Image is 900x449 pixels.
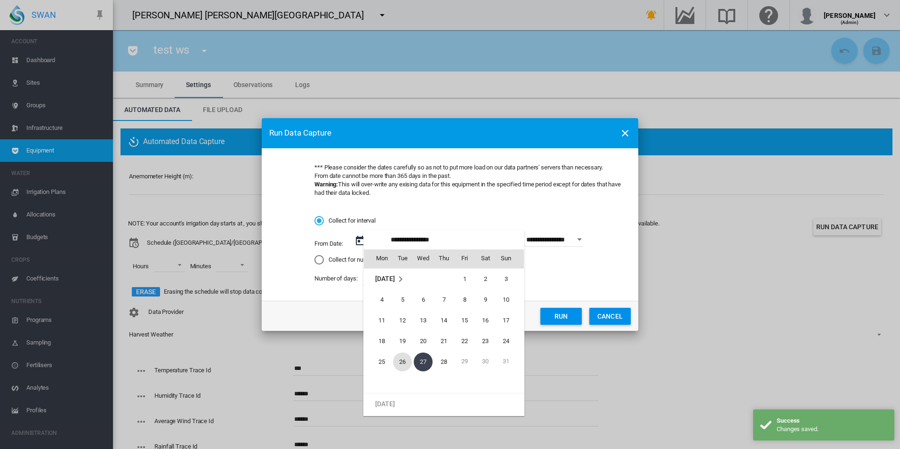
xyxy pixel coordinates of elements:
td: Friday August 1 2025 [454,268,475,289]
td: Saturday August 30 2025 [475,352,496,372]
td: Tuesday August 12 2025 [392,310,413,331]
span: 1 [455,270,474,289]
td: Friday August 29 2025 [454,352,475,372]
td: Thursday August 28 2025 [434,352,454,372]
span: 15 [455,311,474,330]
span: 4 [372,290,391,309]
td: Sunday August 10 2025 [496,289,524,310]
td: Thursday August 7 2025 [434,289,454,310]
tr: Week 1 [364,268,524,289]
td: Tuesday August 5 2025 [392,289,413,310]
span: 6 [414,290,433,309]
span: 24 [497,332,515,351]
td: Monday August 25 2025 [364,352,392,372]
tr: Week 3 [364,310,524,331]
span: 25 [372,353,391,371]
span: 27 [414,353,433,371]
td: Saturday August 9 2025 [475,289,496,310]
td: Monday August 11 2025 [364,310,392,331]
span: 23 [476,332,495,351]
tr: Week undefined [364,372,524,393]
span: 26 [393,353,412,371]
span: 3 [497,270,515,289]
th: Thu [434,249,454,268]
span: 11 [372,311,391,330]
th: Sat [475,249,496,268]
md-calendar: Calendar [364,249,524,416]
span: 21 [434,332,453,351]
span: 9 [476,290,495,309]
td: Saturday August 23 2025 [475,331,496,352]
span: 7 [434,290,453,309]
td: Friday August 15 2025 [454,310,475,331]
td: Saturday August 2 2025 [475,268,496,289]
th: Mon [364,249,392,268]
tr: Week undefined [364,393,524,414]
tr: Week 2 [364,289,524,310]
div: Success [777,417,887,425]
span: 18 [372,332,391,351]
td: Wednesday August 27 2025 [413,352,434,372]
td: Sunday August 17 2025 [496,310,524,331]
span: 17 [497,311,515,330]
th: Sun [496,249,524,268]
span: [DATE] [375,400,394,407]
span: 19 [393,332,412,351]
td: Friday August 8 2025 [454,289,475,310]
span: 2 [476,270,495,289]
tr: Week 5 [364,352,524,372]
tr: Week 4 [364,331,524,352]
span: 12 [393,311,412,330]
td: Saturday August 16 2025 [475,310,496,331]
td: Tuesday August 19 2025 [392,331,413,352]
span: 10 [497,290,515,309]
td: Tuesday August 26 2025 [392,352,413,372]
th: Tue [392,249,413,268]
span: 20 [414,332,433,351]
th: Fri [454,249,475,268]
td: Friday August 22 2025 [454,331,475,352]
span: 5 [393,290,412,309]
td: Thursday August 14 2025 [434,310,454,331]
td: Wednesday August 13 2025 [413,310,434,331]
span: 28 [434,353,453,371]
span: 22 [455,332,474,351]
td: Wednesday August 6 2025 [413,289,434,310]
span: 14 [434,311,453,330]
td: Sunday August 24 2025 [496,331,524,352]
td: Monday August 18 2025 [364,331,392,352]
span: 8 [455,290,474,309]
span: 13 [414,311,433,330]
td: Thursday August 21 2025 [434,331,454,352]
td: August 2025 [364,268,434,289]
div: Changes saved. [777,425,887,433]
span: [DATE] [375,275,394,282]
td: Sunday August 31 2025 [496,352,524,372]
span: 16 [476,311,495,330]
td: Sunday August 3 2025 [496,268,524,289]
td: Wednesday August 20 2025 [413,331,434,352]
th: Wed [413,249,434,268]
td: Monday August 4 2025 [364,289,392,310]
